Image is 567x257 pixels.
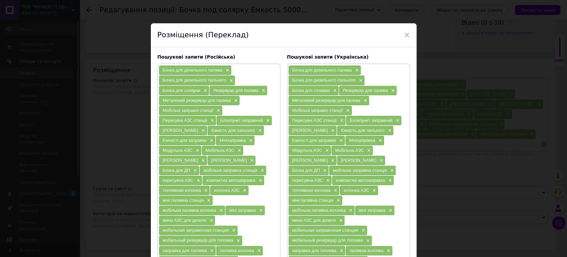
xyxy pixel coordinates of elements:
span: Мобільні заправні станції [163,108,214,113]
span: міні заправка [229,208,256,213]
body: Редактор, 075A3FA8-E219-4C80-98C5-2609C33925D7 [7,7,348,222]
span: × [257,208,263,213]
div: Розміщення (Переклад) [151,23,417,47]
span: Мобільні заправні станції [292,108,343,113]
span: Бочка для дизельного палива [163,68,223,73]
span: [PERSON_NAME] [341,158,376,163]
span: × [260,88,265,94]
span: × [325,178,330,183]
span: мобільна заправна станція [203,168,257,173]
span: × [255,248,261,254]
span: [PERSON_NAME] [292,158,328,163]
span: Ємність для пального [211,128,255,133]
span: топливная колонка [163,188,201,193]
span: Блокпункт заправний [220,118,263,123]
span: × [329,158,334,163]
span: пересувна АЗС [292,178,323,183]
span: × [218,208,223,213]
span: мобильный резервуар для топлива [292,238,363,243]
span: × [344,108,350,114]
span: Пошукові запити (Російська) [157,54,236,60]
span: × [228,78,233,84]
span: Резервуар для палива [343,88,388,93]
span: мобильная заправочная станция [163,228,229,233]
span: Пересувні АЗС станціі [163,118,207,123]
span: × [231,228,236,233]
span: × [236,148,241,153]
span: міні паливна станція [292,198,333,203]
span: мобільна заправна станція [333,168,387,173]
span: колонка АЗС [343,188,369,193]
span: × [338,138,343,143]
span: × [387,208,392,213]
span: × [360,228,365,233]
span: Ємність для пального [341,128,385,133]
span: × [247,138,253,143]
span: × [329,128,334,133]
span: мобильная заправочная станция [292,228,358,233]
span: міні паливна станція [163,198,204,203]
span: × [331,88,337,94]
span: × [208,218,213,223]
span: заправка для топлива [292,248,336,253]
span: × [371,188,376,193]
span: компактна автозаправка [206,178,255,183]
span: × [203,188,208,193]
span: × [364,238,370,244]
span: Пересувні АЗС станціі [292,118,337,123]
span: [PERSON_NAME] [163,128,198,133]
span: × [390,88,395,94]
span: × [335,198,340,203]
span: × [394,118,399,124]
span: Ємності для заправки [292,138,336,143]
span: Бочка для дизельного палива [292,68,352,73]
span: міні заправка [359,208,385,213]
span: Мінізаправка [220,138,246,143]
span: × [357,78,363,84]
span: × [224,68,229,73]
span: × [337,218,343,223]
span: компактна автозаправка [336,178,385,183]
span: × [259,168,264,173]
span: × [332,188,337,193]
span: × [389,168,394,173]
span: мини АЗС для дизеля [292,218,336,223]
span: × [362,98,367,104]
span: × [347,208,353,213]
span: × [194,148,199,153]
span: Металевий резервуар для палива [292,98,360,103]
span: × [387,178,392,183]
span: Мобільна АЗС [335,148,364,153]
pre: Перекладений текст: Антикоррозионная защита: Пескоструйная обработка, обезжиривание, грунтование ... [7,46,348,101]
span: Модульна АЗС [292,148,322,153]
span: × [386,128,392,133]
span: × [377,138,382,143]
span: пересувна АЗС [163,178,193,183]
span: × [215,108,220,114]
span: паливна колонка [220,248,254,253]
span: Бочка для солярки [163,88,200,93]
span: × [200,128,205,133]
span: Мінізаправка [349,138,375,143]
span: Бочка для солярки [292,88,330,93]
span: мобільна паливна колонка [163,208,216,213]
span: × [257,128,262,133]
span: [PERSON_NAME] [211,158,247,163]
span: × [385,248,390,254]
span: × [241,188,246,193]
span: паливна колонка [349,248,383,253]
span: × [205,198,211,203]
span: × [209,118,214,124]
span: × [233,98,238,104]
span: топливная колонка [292,188,331,193]
span: × [338,248,343,254]
span: × [235,238,240,244]
span: × [264,118,270,124]
span: мобильный резервуар для топлива [163,238,234,243]
span: Модульна АЗС [163,148,193,153]
span: × [324,148,329,153]
span: Ємності для заправки [163,138,207,143]
span: × [192,168,197,173]
span: × [195,178,200,183]
span: Мобільна АЗС [206,148,235,153]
